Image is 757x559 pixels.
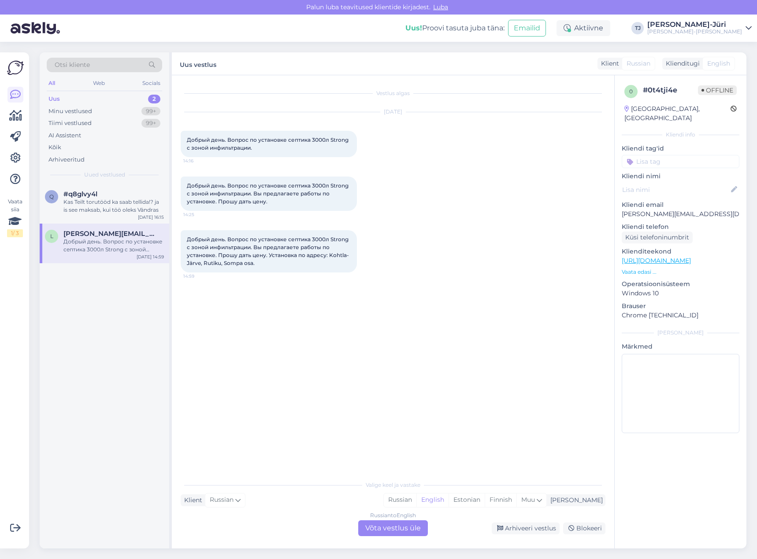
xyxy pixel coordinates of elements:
div: [GEOGRAPHIC_DATA], [GEOGRAPHIC_DATA] [624,104,731,123]
div: [DATE] 14:59 [137,254,164,260]
div: Valige keel ja vastake [181,481,605,489]
div: Estonian [449,493,485,507]
p: Kliendi nimi [622,172,739,181]
span: Luba [430,3,451,11]
div: Blokeeri [563,522,605,534]
div: Vestlus algas [181,89,605,97]
div: Russian to English [370,511,416,519]
div: Добрый день. Вопрос по установке септика 3000л Strong с зоной инфильтрации. Вы предлагаете работы... [63,238,164,254]
span: 14:16 [183,158,216,164]
div: Web [91,77,107,89]
p: Operatsioonisüsteem [622,279,739,289]
span: Russian [210,495,234,505]
div: [DATE] 16:15 [138,214,164,221]
div: [PERSON_NAME]-Jüri [647,21,742,28]
div: Minu vestlused [48,107,92,116]
p: Kliendi telefon [622,222,739,232]
p: Märkmed [622,342,739,351]
div: 1 / 3 [7,229,23,237]
div: 2 [148,95,160,103]
div: [PERSON_NAME]-[PERSON_NAME] [647,28,742,35]
button: Emailid [508,20,546,37]
div: TJ [631,22,644,34]
div: Kõik [48,143,61,152]
span: Offline [698,85,737,95]
span: Добрый день. Вопрос по установке септика 3000л Strong с зоной инфильтрации. Вы предлагаете работы... [187,236,350,266]
div: All [47,77,57,89]
span: 0 [629,88,633,95]
span: 14:59 [183,273,216,279]
p: [PERSON_NAME][EMAIL_ADDRESS][DOMAIN_NAME] [622,210,739,219]
div: [DATE] [181,108,605,116]
label: Uus vestlus [180,58,216,70]
p: Chrome [TECHNICAL_ID] [622,311,739,320]
span: English [707,59,730,68]
div: English [416,493,449,507]
div: Tiimi vestlused [48,119,92,128]
p: Kliendi tag'id [622,144,739,153]
input: Lisa nimi [622,185,729,195]
div: Arhiveeritud [48,155,85,164]
div: Kas Teilt torutööd ka saab tellida!? ja is see maksab, kui töö oleks Vändras [63,198,164,214]
div: Klienditugi [662,59,700,68]
div: Aktiivne [557,20,610,36]
div: Kliendi info [622,131,739,139]
input: Lisa tag [622,155,739,168]
span: Uued vestlused [84,171,125,179]
span: q [49,193,54,200]
span: Russian [627,59,650,68]
a: [URL][DOMAIN_NAME] [622,257,691,265]
div: Russian [384,493,416,507]
img: Askly Logo [7,59,24,76]
div: Finnish [485,493,516,507]
div: Proovi tasuta juba täna: [405,23,505,33]
div: Võta vestlus üle [358,520,428,536]
p: Windows 10 [622,289,739,298]
p: Klienditeekond [622,247,739,256]
div: Küsi telefoninumbrit [622,232,693,243]
div: Arhiveeri vestlus [492,522,560,534]
span: Otsi kliente [55,60,90,70]
p: Kliendi email [622,200,739,210]
p: Vaata edasi ... [622,268,739,276]
span: l [50,233,53,239]
div: Klient [181,496,202,505]
div: Klient [597,59,619,68]
span: ljudmila.gis@gmail.com [63,230,155,238]
span: Добрый день. Вопрос по установке септика 3000л Strong с зоной инфильтрации. Вы предлагаете работы... [187,182,350,205]
div: AI Assistent [48,131,81,140]
span: 14:25 [183,211,216,218]
b: Uus! [405,24,422,32]
div: [PERSON_NAME] [547,496,603,505]
div: # 0t4tji4e [643,85,698,96]
div: [PERSON_NAME] [622,329,739,337]
div: Vaata siia [7,198,23,237]
div: 99+ [141,119,160,128]
a: [PERSON_NAME]-Jüri[PERSON_NAME]-[PERSON_NAME] [647,21,752,35]
div: Socials [141,77,162,89]
span: Добрый день. Вопрос по установке септика 3000л Strong с зоной инфильтрации. [187,136,350,151]
div: 99+ [141,107,160,116]
p: Brauser [622,302,739,311]
div: Uus [48,95,60,103]
span: Muu [521,496,535,504]
span: #q8glvy4l [63,190,97,198]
